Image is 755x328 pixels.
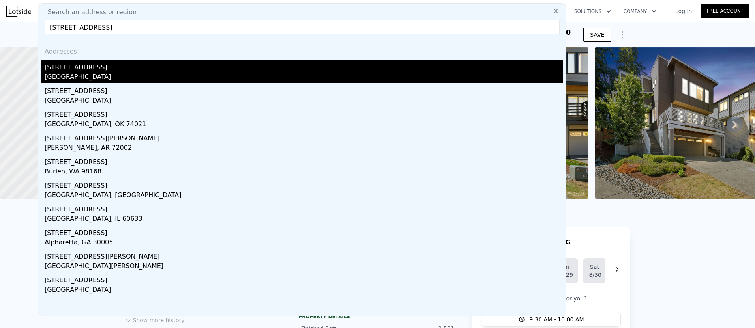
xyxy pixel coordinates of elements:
div: [STREET_ADDRESS] [45,60,563,72]
button: Solutions [568,4,617,19]
input: Enter an address, city, region, neighborhood or zip code [45,20,560,34]
div: 8/30 [589,271,600,279]
div: [GEOGRAPHIC_DATA] [45,72,563,83]
button: Company [617,4,663,19]
div: Sat [589,263,600,271]
span: Search an address or region [41,7,137,17]
button: Sat8/30 [583,258,607,283]
a: Free Account [701,4,749,18]
div: [GEOGRAPHIC_DATA] [45,96,563,107]
div: Alpharetta, GA 30005 [45,238,563,249]
div: [STREET_ADDRESS][PERSON_NAME] [45,130,563,143]
button: Show more history [125,313,185,324]
div: Addresses [41,41,563,60]
span: 9:30 AM - 10:00 AM [530,315,584,323]
div: [GEOGRAPHIC_DATA][PERSON_NAME] [45,261,563,272]
div: [STREET_ADDRESS] [45,225,563,238]
div: [STREET_ADDRESS] [45,178,563,190]
div: [GEOGRAPHIC_DATA] [45,285,563,296]
div: [STREET_ADDRESS][PERSON_NAME] [45,249,563,261]
div: Burien, WA 98168 [45,167,563,178]
div: [STREET_ADDRESS] [45,201,563,214]
div: [STREET_ADDRESS] [45,154,563,167]
div: [PERSON_NAME], AR 72002 [45,143,563,154]
div: Property details [299,313,457,320]
button: 9:30 AM - 10:00 AM [482,312,621,327]
div: 8/29 [561,271,572,279]
button: SAVE [583,28,611,42]
img: Lotside [6,6,31,17]
div: [GEOGRAPHIC_DATA], IL 60633 [45,214,563,225]
div: [STREET_ADDRESS] [45,272,563,285]
div: [GEOGRAPHIC_DATA], OK 74021 [45,119,563,130]
button: Show Options [614,27,630,43]
div: [GEOGRAPHIC_DATA], [GEOGRAPHIC_DATA] [45,190,563,201]
div: [STREET_ADDRESS] [45,107,563,119]
a: Log In [666,7,701,15]
div: [STREET_ADDRESS] [45,83,563,96]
